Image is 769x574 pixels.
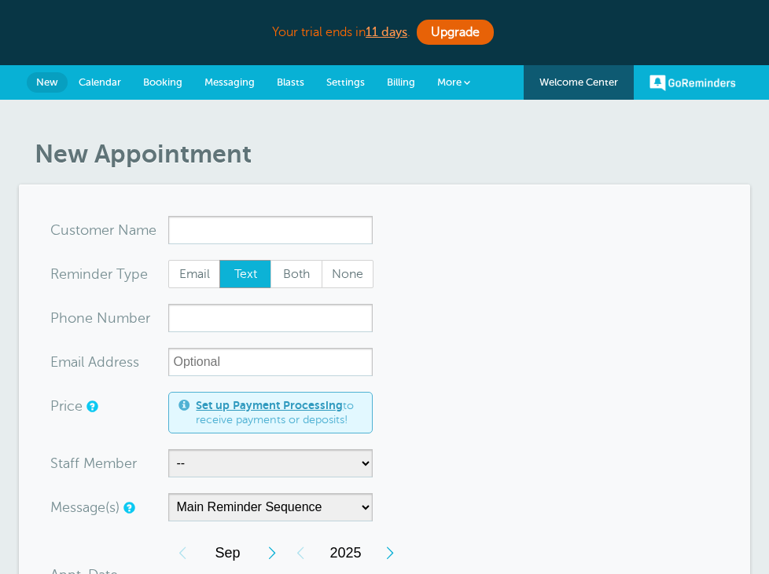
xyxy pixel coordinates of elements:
label: Email [168,260,220,288]
label: Both [270,260,322,288]
span: 2025 [315,537,376,569]
div: Previous Month [168,537,197,569]
span: Calendar [79,76,121,88]
label: Staff Member [50,456,137,470]
label: Message(s) [50,500,120,514]
a: GoReminders [649,65,736,100]
label: Text [219,260,271,288]
span: New [36,76,58,88]
a: 11 days [366,25,407,39]
span: Blasts [277,76,304,88]
span: to receive payments or deposits! [196,399,362,426]
a: Upgrade [417,20,494,45]
span: ne Nu [76,311,116,325]
div: ress [50,348,168,376]
a: Set up Payment Processing [196,399,343,411]
span: Billing [387,76,415,88]
span: il Add [78,355,114,369]
div: Next Year [376,537,404,569]
a: Calendar [68,65,132,100]
span: Booking [143,76,182,88]
label: Price [50,399,83,413]
a: More [426,65,481,101]
span: None [322,261,373,287]
span: Both [271,261,322,287]
span: Pho [50,311,76,325]
span: Messaging [204,76,255,88]
span: Cus [50,223,75,237]
input: Optional [168,348,373,376]
div: mber [50,304,168,332]
div: ame [50,216,168,244]
a: An optional price for the appointment. If you set a price, you can include a payment link in your... [86,401,96,411]
a: Messaging [193,65,266,100]
label: Reminder Type [50,267,148,281]
span: September [197,537,258,569]
h1: New Appointment [35,139,749,169]
span: Email [169,261,219,287]
a: Settings [315,65,376,100]
a: Welcome Center [524,65,634,100]
div: Next Month [258,537,286,569]
span: Settings [326,76,365,88]
div: Previous Year [286,537,315,569]
div: Your trial ends in . [19,16,749,49]
span: tomer N [75,223,129,237]
span: Text [220,261,270,287]
a: Blasts [266,65,315,100]
span: Ema [50,355,78,369]
a: Simple templates and custom messages will use the reminder schedule set under Settings > Reminder... [123,503,133,513]
label: None [322,260,373,288]
a: Billing [376,65,426,100]
a: New [27,72,68,93]
a: Booking [132,65,193,100]
span: More [437,76,462,88]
